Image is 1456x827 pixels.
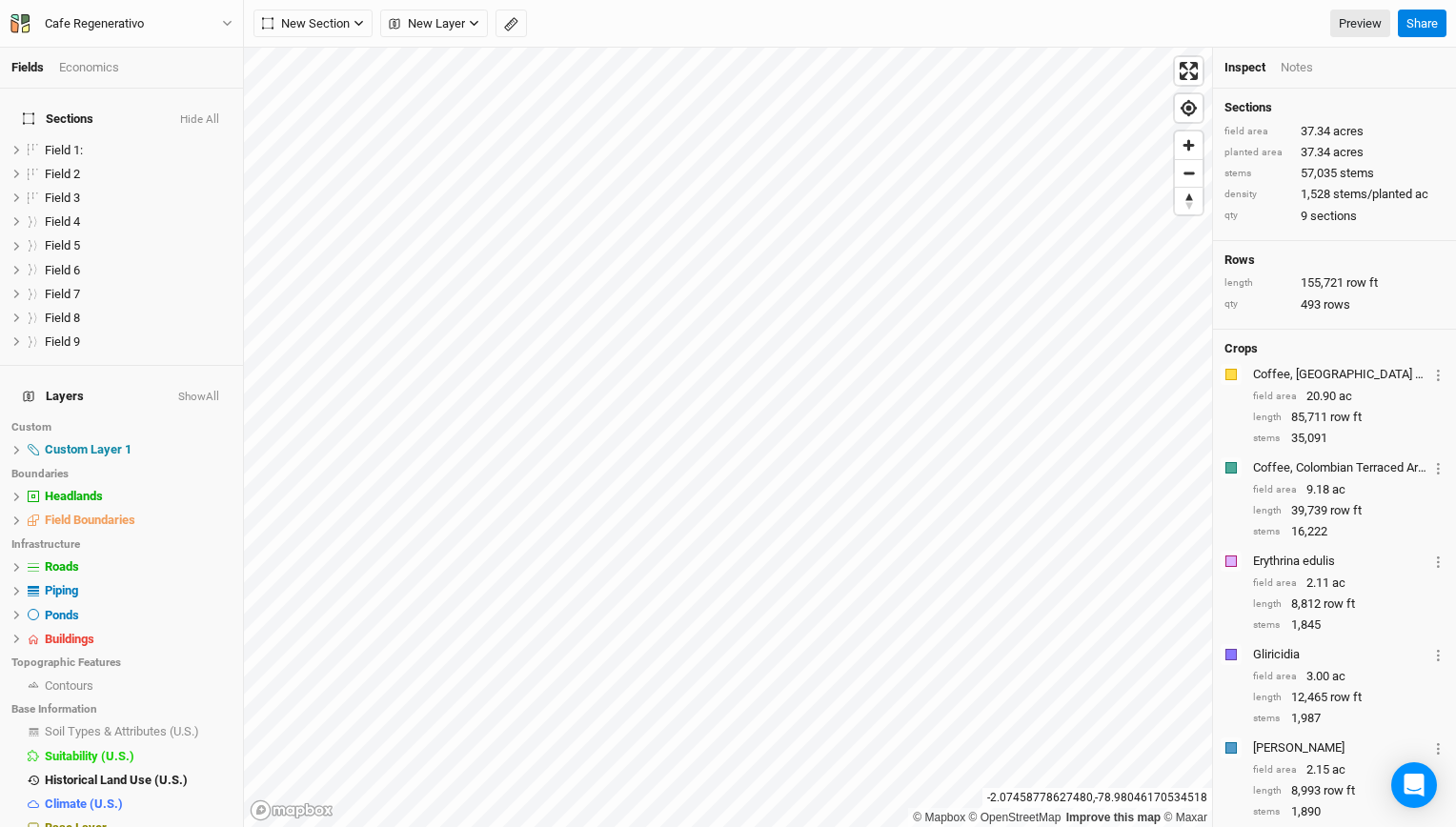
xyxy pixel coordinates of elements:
[1224,209,1291,223] div: qty
[1253,761,1445,778] div: 2.15
[253,10,373,38] button: New Section
[1224,125,1291,139] div: field area
[1398,10,1446,38] button: Share
[1175,160,1203,187] span: Zoom out
[1391,762,1437,808] div: Open Intercom Messenger
[982,788,1212,808] div: -2.07458778627480 , -78.98046170534518
[1175,57,1203,85] button: Enter fullscreen
[45,238,232,253] div: Field 5
[1253,502,1445,519] div: 39,739
[1224,123,1445,140] div: 37.34
[45,773,188,787] span: Historical Land Use (U.S.)
[380,10,488,38] button: New Layer
[1332,668,1345,685] span: ac
[59,59,119,76] div: Economics
[11,60,44,74] a: Fields
[1253,525,1282,539] div: stems
[1253,575,1445,592] div: 2.11
[1224,144,1445,161] div: 37.34
[1281,59,1313,76] div: Notes
[177,391,220,404] button: ShowAll
[1253,668,1445,685] div: 3.00
[913,811,965,824] a: Mapbox
[45,191,232,206] div: Field 3
[1310,208,1357,225] span: sections
[389,14,465,33] span: New Layer
[1253,739,1428,756] div: Inga
[23,111,93,127] span: Sections
[45,773,232,788] div: Historical Land Use (U.S.)
[45,167,80,181] span: Field 2
[244,48,1212,827] canvas: Map
[1253,689,1445,706] div: 12,465
[45,797,232,812] div: Climate (U.S.)
[1224,188,1291,202] div: density
[1324,296,1350,313] span: rows
[45,287,80,301] span: Field 7
[1253,366,1428,383] div: Coffee, Brazil Mechanized Arabica
[1330,409,1362,426] span: row ft
[262,14,350,33] span: New Section
[1432,456,1445,478] button: Crop Usage
[1253,763,1297,777] div: field area
[10,13,233,34] button: Cafe Regenerativo
[1175,131,1203,159] button: Zoom in
[1332,481,1345,498] span: ac
[1330,10,1390,38] a: Preview
[1163,811,1207,824] a: Maxar
[1224,100,1445,115] h4: Sections
[45,489,232,504] div: Headlands
[45,678,93,693] span: Contours
[1224,146,1291,160] div: planted area
[1224,208,1445,225] div: 9
[45,14,144,33] div: Cafe Regenerativo
[1253,691,1282,705] div: length
[1175,188,1203,214] span: Reset bearing to north
[45,238,80,252] span: Field 5
[45,311,232,326] div: Field 8
[179,113,220,127] button: Hide All
[45,724,199,738] span: Soil Types & Attributes (U.S.)
[1253,576,1297,591] div: field area
[1224,252,1445,268] h4: Rows
[1253,523,1445,540] div: 16,222
[1253,553,1428,570] div: Erythrina edulis
[1339,388,1352,405] span: ac
[1330,502,1362,519] span: row ft
[45,214,232,230] div: Field 4
[1253,805,1282,819] div: stems
[1330,689,1362,706] span: row ft
[45,191,80,205] span: Field 3
[23,389,84,404] span: Layers
[1333,123,1364,140] span: acres
[1432,643,1445,665] button: Crop Usage
[1324,782,1355,799] span: row ft
[45,797,123,811] span: Climate (U.S.)
[1253,670,1297,684] div: field area
[1224,341,1258,356] h4: Crops
[1253,784,1282,798] div: length
[1253,390,1297,404] div: field area
[45,167,232,182] div: Field 2
[45,608,232,623] div: Ponds
[1253,409,1445,426] div: 85,711
[1253,618,1282,633] div: stems
[45,632,94,646] span: Buildings
[45,143,83,157] span: Field 1:
[1253,432,1282,446] div: stems
[1253,595,1445,613] div: 8,812
[45,678,232,694] div: Contours
[1333,186,1428,203] span: stems/planted ac
[1224,276,1291,291] div: length
[1432,363,1445,385] button: Crop Usage
[45,608,79,622] span: Ponds
[45,513,135,527] span: Field Boundaries
[45,724,232,739] div: Soil Types & Attributes (U.S.)
[1333,144,1364,161] span: acres
[1175,187,1203,214] button: Reset bearing to north
[45,513,232,528] div: Field Boundaries
[45,632,232,647] div: Buildings
[45,263,80,277] span: Field 6
[1224,186,1445,203] div: 1,528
